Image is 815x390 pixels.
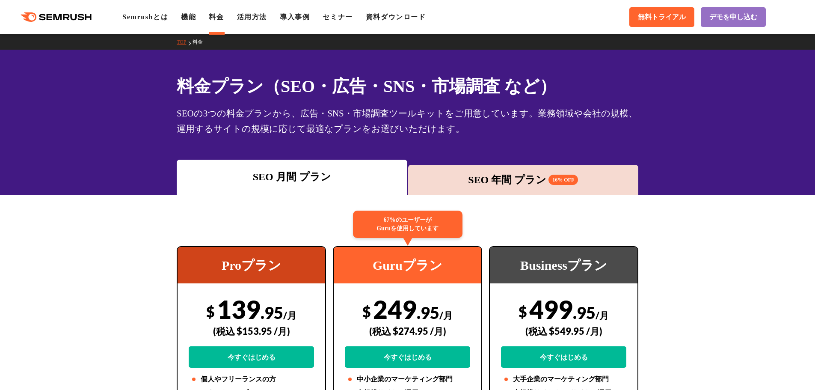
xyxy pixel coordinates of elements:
a: Semrushとは [122,13,168,21]
div: Businessプラン [490,247,637,283]
div: (税込 $549.95 /月) [501,316,626,346]
a: 今すぐはじめる [345,346,470,368]
div: 249 [345,294,470,368]
a: 導入事例 [280,13,310,21]
span: 16% OFF [548,175,578,185]
div: Proプラン [178,247,325,283]
a: 無料トライアル [629,7,694,27]
span: $ [362,303,371,320]
li: 個人やフリーランスの方 [189,374,314,384]
li: 大手企業のマーケティング部門 [501,374,626,384]
h1: 料金プラン（SEO・広告・SNS・市場調査 など） [177,74,638,99]
a: 今すぐはじめる [189,346,314,368]
span: $ [206,303,215,320]
span: デモを申し込む [709,13,757,22]
a: 機能 [181,13,196,21]
div: SEO 年間 プラン [412,172,634,188]
a: デモを申し込む [701,7,766,27]
span: /月 [283,310,296,321]
div: 139 [189,294,314,368]
span: /月 [596,310,609,321]
li: 中小企業のマーケティング部門 [345,374,470,384]
span: 無料トライアル [638,13,686,22]
span: .95 [417,303,439,322]
div: SEO 月間 プラン [181,169,403,185]
a: 料金 [209,13,224,21]
span: /月 [439,310,453,321]
a: 今すぐはじめる [501,346,626,368]
div: Guruプラン [334,247,481,283]
span: $ [519,303,527,320]
div: 499 [501,294,626,368]
a: 料金 [193,39,209,45]
a: セミナー [323,13,353,21]
div: SEOの3つの料金プランから、広告・SNS・市場調査ツールキットをご用意しています。業務領域や会社の規模、運用するサイトの規模に応じて最適なプランをお選びいただけます。 [177,106,638,137]
a: TOP [177,39,193,45]
div: (税込 $274.95 /月) [345,316,470,346]
a: 活用方法 [237,13,267,21]
div: (税込 $153.95 /月) [189,316,314,346]
span: .95 [261,303,283,322]
span: .95 [573,303,596,322]
div: 67%のユーザーが Guruを使用しています [353,211,462,238]
a: 資料ダウンロード [366,13,426,21]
